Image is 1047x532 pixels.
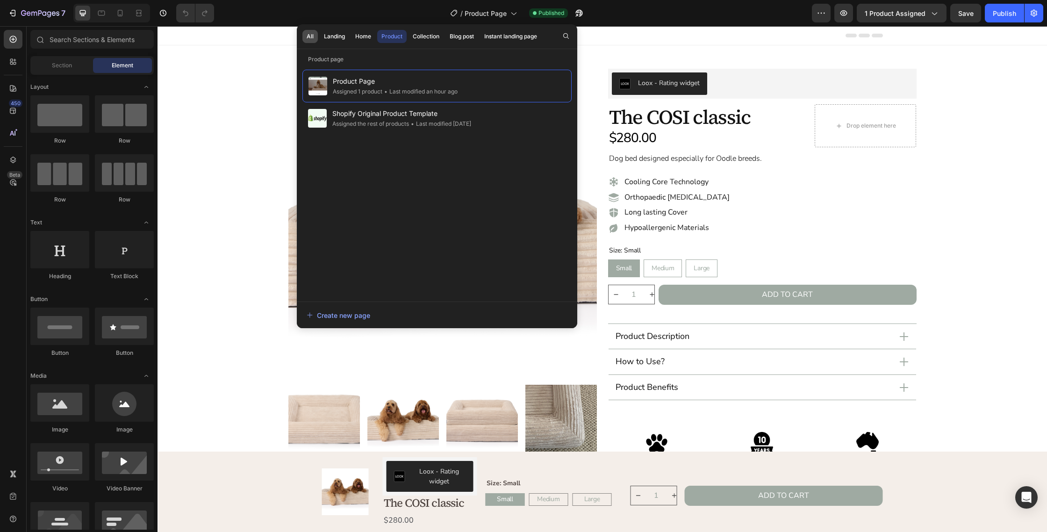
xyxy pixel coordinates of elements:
[139,292,154,307] span: Toggle open
[865,8,925,18] span: 1 product assigned
[993,8,1016,18] div: Publish
[494,237,516,246] span: Medium
[950,4,981,22] button: Save
[95,195,154,204] div: Row
[139,79,154,94] span: Toggle open
[95,484,154,493] div: Video Banner
[593,406,616,428] img: gempages_572669083955233944-365e1c70-5190-4fea-a2b1-82899c550ff6.webp
[601,465,652,474] div: Add to cart
[355,32,371,41] div: Home
[465,8,507,18] span: Product Page
[255,440,308,460] div: Loox - Rating widget
[324,32,345,41] div: Landing
[445,30,478,43] button: Blog post
[112,61,133,70] span: Element
[458,305,532,316] p: Product Description
[377,30,407,43] button: Product
[384,88,387,95] span: •
[458,356,521,367] p: Product Benefits
[380,468,402,477] span: Medium
[237,445,248,456] img: loox.png
[473,460,488,479] button: decrement
[462,52,473,63] img: loox.png
[30,137,89,145] div: Row
[52,61,72,70] span: Section
[332,119,409,129] div: Assigned the rest of products
[699,406,721,428] img: gempages_572669083955233944-6e3555c7-a010-44ac-9526-74e868eb282f.webp
[158,26,1047,532] iframe: Design area
[30,83,49,91] span: Layout
[328,452,364,462] legend: Size: Small
[467,151,572,161] p: Cooling Core Technology
[30,425,89,434] div: Image
[95,272,154,280] div: Text Block
[320,30,349,43] button: Landing
[467,166,572,176] p: Orthopaedic [MEDICAL_DATA]
[332,108,471,119] span: Shopify Original Product Template
[857,4,947,22] button: 1 product assigned
[297,55,577,64] p: Product page
[95,349,154,357] div: Button
[451,219,484,230] legend: Size: Small
[413,32,439,41] div: Collection
[302,30,318,43] button: All
[467,197,572,207] p: Hypoallergenic Materials
[382,87,458,96] div: Last modified an hour ago
[307,310,370,320] div: Create new page
[139,215,154,230] span: Toggle open
[488,460,509,479] input: quantity
[452,128,758,137] p: Dog bed designed especially for Oodle breeds.
[467,181,572,191] p: Long lasting Cover
[30,349,89,357] div: Button
[351,30,375,43] button: Home
[458,330,507,341] p: How to Use?
[689,96,739,103] div: Drop element here
[333,87,382,96] div: Assigned 1 product
[536,237,552,246] span: Large
[538,9,564,17] span: Published
[466,259,487,278] input: quantity
[30,372,47,380] span: Media
[484,32,537,41] div: Instant landing page
[139,368,154,383] span: Toggle open
[30,272,89,280] div: Heading
[1015,486,1038,509] div: Open Intercom Messenger
[30,30,154,49] input: Search Sections & Elements
[307,32,314,41] div: All
[487,259,502,278] button: increment
[95,425,154,434] div: Image
[30,484,89,493] div: Video
[459,237,475,246] span: Small
[30,218,42,227] span: Text
[451,78,654,103] h1: The COSI classic
[604,264,655,273] div: Add to cart
[95,137,154,145] div: Row
[509,460,524,479] button: increment
[460,8,463,18] span: /
[501,259,759,279] button: Add to cart
[333,76,458,87] span: Product Page
[411,120,414,127] span: •
[7,171,22,179] div: Beta
[225,489,320,500] div: $280.00
[30,295,48,303] span: Button
[229,435,316,466] button: Loox - Rating widget
[451,103,654,121] div: $280.00
[451,259,466,278] button: decrement
[381,32,402,41] div: Product
[176,4,214,22] div: Undo/Redo
[454,46,550,69] button: Loox - Rating widget
[450,32,474,41] div: Blog post
[409,119,471,129] div: Last modified [DATE]
[339,468,356,477] span: Small
[4,4,70,22] button: 7
[958,9,974,17] span: Save
[427,468,443,477] span: Large
[480,30,541,43] button: Instant landing page
[527,460,725,480] button: Add to cart
[306,306,568,324] button: Create new page
[480,52,542,62] div: Loox - Rating widget
[225,469,320,485] h1: The COSI classic
[409,30,444,43] button: Collection
[9,100,22,107] div: 450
